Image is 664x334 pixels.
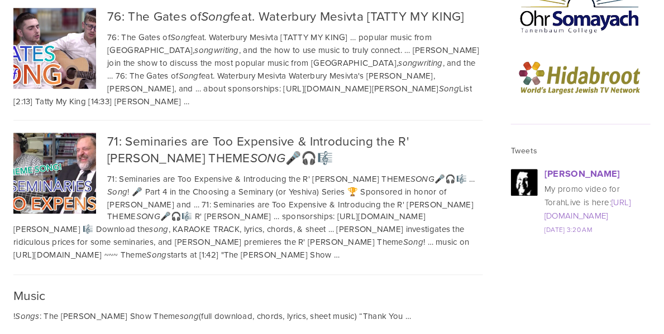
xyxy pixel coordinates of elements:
[439,84,459,94] em: Song
[13,83,472,107] span: about sponsorships: [URL][DOMAIN_NAME][PERSON_NAME] List [2:13] Tatty My King [14:33] [PERSON_NAME]
[13,133,483,167] div: 71: Seminaries are Too Expensive & Introducing the R' [PERSON_NAME] THEME 🎤🎧🎼
[511,146,651,156] h3: Tweets
[334,249,340,260] span: …
[405,310,411,322] span: …
[107,70,113,81] span: …
[511,255,604,266] iframe: Twitter Follow Button
[274,210,279,222] span: …
[403,238,423,248] em: Song
[149,225,168,235] em: song
[195,46,239,56] em: songwriting
[328,223,334,235] span: …
[511,52,651,102] img: logo_en.png
[544,167,620,180] a: [PERSON_NAME]
[146,250,166,260] em: Song
[470,173,475,185] span: …
[410,175,434,185] em: SONG
[195,83,201,94] span: …
[170,33,190,43] em: Song
[350,31,356,43] span: …
[107,186,447,210] span: ! 🎤 Part 4 in the Choosing a Seminary (or Yeshiva) Series 🏆 Sponsored in honor of [PERSON_NAME] and
[201,9,230,25] em: Song
[544,225,592,234] a: [DATE] 3:20 AM
[136,212,160,222] em: SONG
[15,312,40,322] em: Songs
[13,8,483,25] div: 76: The Gates of feat. Waterbury Mesivta [TATTY MY KING]
[107,187,127,197] em: Song
[511,169,538,196] img: gkDPMaBV_normal.jpg
[194,199,199,210] span: …
[107,70,435,94] span: 76: The Gates of feat. Waterbury Mesivta Waterbury Mesivta's [PERSON_NAME], [PERSON_NAME], and
[107,173,467,185] span: 71: Seminaries are Too Expensive & Introducing the R' [PERSON_NAME] THEME 🎤🎧🎼
[107,31,348,43] span: 76: The Gates of feat. Waterbury Mesivta [TATTY MY KING]
[184,95,189,107] span: …
[107,199,474,222] span: 71: Seminaries are Too Expensive & Introducing the R' [PERSON_NAME] THEME 🎤🎧🎼 R' [PERSON_NAME]
[13,310,403,322] span: ! : The [PERSON_NAME] Show Theme (full download, chords, lyrics, sheet music) “Thank You
[428,236,433,248] span: …
[544,182,651,222] div: My promo video for TorahLive is here:
[13,287,483,303] div: Music
[399,59,443,69] em: songwriting
[404,44,410,56] span: …
[180,312,199,322] em: song
[13,120,483,274] div: 71: Seminaries are Too Expensive & Introducing the R' [PERSON_NAME] THEMESONG🎤🎧🎼 71: Seminaries a...
[179,71,199,81] em: Song
[250,151,285,166] em: SONG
